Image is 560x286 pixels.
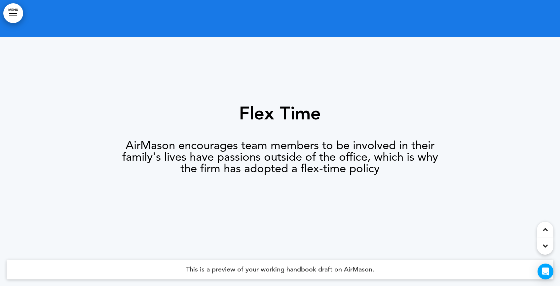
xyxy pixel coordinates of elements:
[7,260,553,279] h4: This is a preview of your working handbook draft on AirMason.
[3,3,23,23] a: MENU
[115,190,214,240] img: yH5BAEAAAAALAAAAAABAAEAAAIBRAA7
[122,138,438,175] span: AirMason encourages team members to be involved in their family's lives have passions outside of ...
[239,101,321,126] span: Flex Time
[538,264,553,279] div: Open Intercom Messenger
